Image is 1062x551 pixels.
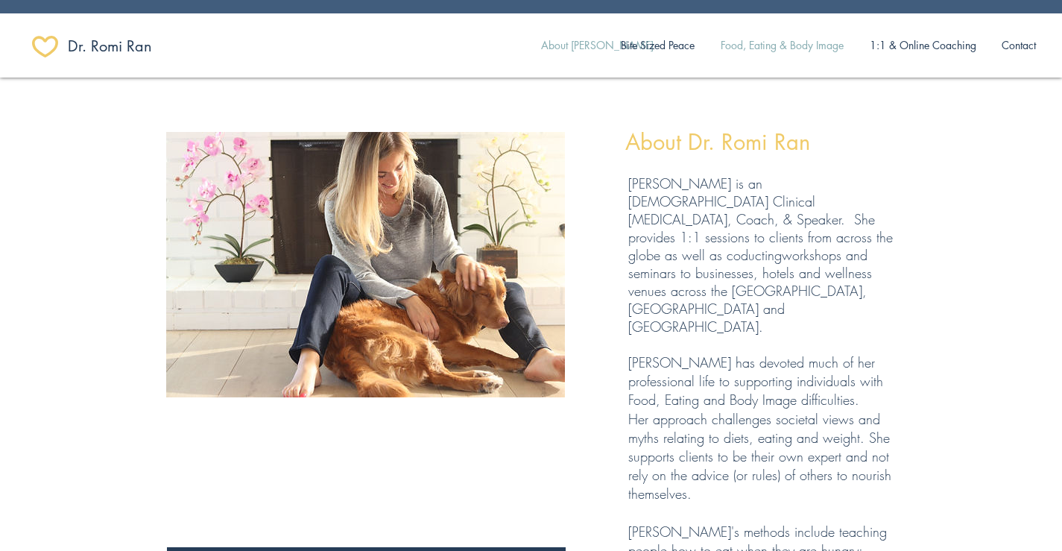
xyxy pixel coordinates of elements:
[862,30,984,61] p: 1:1 & Online Coaching
[625,127,810,157] span: About Dr. Romi Ran
[628,246,872,336] span: workshops and seminars to businesses, hotels and wellness venues across the [GEOGRAPHIC_DATA], [G...
[994,30,1043,61] p: Contact
[628,410,897,504] p: Her approach challenges societal views and myths relating to diets, eating and weight. She suppor...
[857,30,989,61] a: 1:1 & Online Coaching
[628,353,897,410] p: [PERSON_NAME] has devoted much of her professional life to supporting individuals with Food, Eati...
[534,30,661,61] p: About [PERSON_NAME]
[530,30,1049,61] nav: Site
[707,30,857,61] a: Food, Eating & Body Image
[713,30,851,61] p: Food, Eating & Body Image
[68,36,152,57] span: ​Dr. Romi Ran
[166,132,565,397] img: About me page_option2.jpg
[628,174,897,336] p: [PERSON_NAME] is an [DEMOGRAPHIC_DATA] Clinical [MEDICAL_DATA], Coach, & Speaker. She provides 1:...
[989,30,1049,61] a: Contact
[613,30,702,61] p: Bite Sized Peace
[607,30,707,61] a: Bite Sized Peace
[530,30,607,61] a: About [PERSON_NAME]
[68,31,174,61] a: ​Dr. Romi Ran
